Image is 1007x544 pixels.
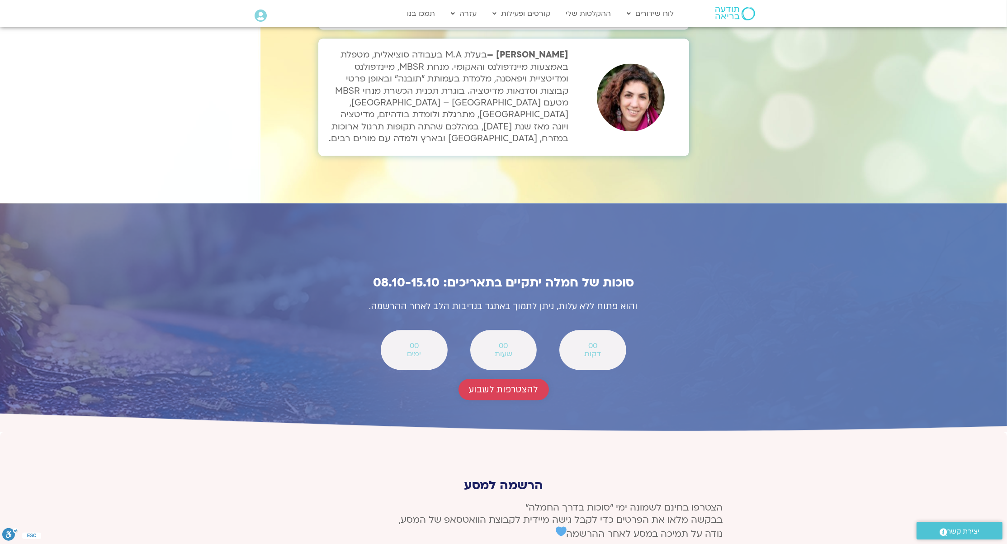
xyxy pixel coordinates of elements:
[487,49,568,61] strong: [PERSON_NAME] –
[459,379,549,400] a: להצטרפות לשבוע
[562,5,616,22] a: ההקלטות שלי
[917,522,1002,539] a: יצירת קשר
[392,350,435,358] span: ימים
[446,5,481,22] a: עזרה
[469,384,538,395] span: להצטרפות לשבוע
[399,514,723,526] span: בבקשה מלאו את הפרטים כדי לקבל גישה מיידית לקבוצת הוואטסאפ של המסע,
[488,5,555,22] a: קורסים ופעילות
[305,276,703,290] h2: סוכות של חמלה יתקיים בתאריכים: 08.10-15.10
[482,350,525,358] span: שעות
[482,342,525,350] span: 00
[556,528,723,540] span: נודה על תמיכה במסע לאחר ההרשמה
[305,299,703,315] p: והוא פתוח ללא עלות, ניתן לתמוך באתגר בנדיבות הלב לאחר ההרשמה.
[556,526,567,537] img: 💙
[947,525,980,538] span: יצירת קשר
[571,342,614,350] span: 00
[715,7,755,20] img: תודעה בריאה
[323,49,569,144] p: בעלת M.A בעבודה סוציאלית, מטפלת באמצעות מיינדפולנס והאקומי. מנחת MBSR, מיינדפולנס ומדיטציית ויפאס...
[571,350,614,358] span: דקות
[623,5,679,22] a: לוח שידורים
[284,501,723,540] p: הצטרפו בחינם לשמונה ימי ״סוכות בדרך החמלה״
[392,342,435,350] span: 00
[402,5,440,22] a: תמכו בנו
[284,478,723,492] p: הרשמה למסע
